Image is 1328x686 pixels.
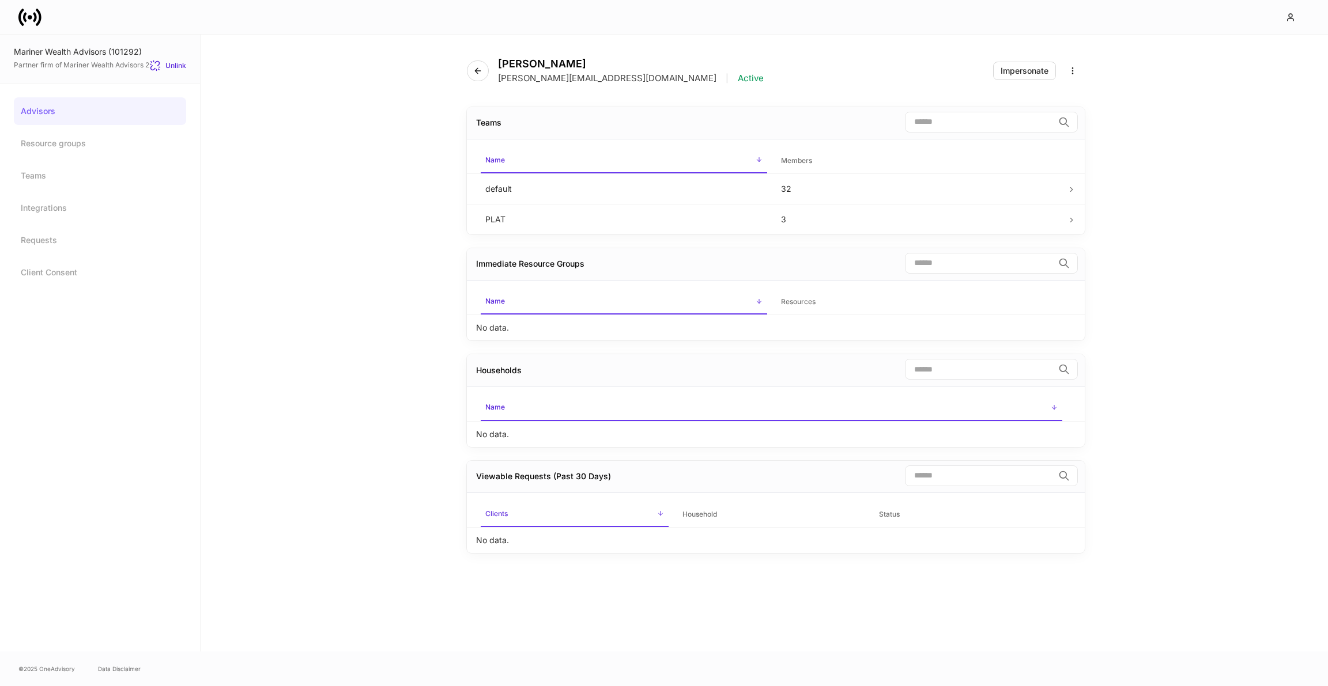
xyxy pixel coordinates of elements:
[476,117,501,128] div: Teams
[772,204,1067,234] td: 3
[14,130,186,157] a: Resource groups
[149,60,186,71] button: Unlink
[738,73,764,84] p: Active
[476,258,584,270] div: Immediate Resource Groups
[14,259,186,286] a: Client Consent
[476,322,509,333] p: No data.
[481,149,767,173] span: Name
[485,508,508,519] h6: Clients
[498,73,716,84] p: [PERSON_NAME][EMAIL_ADDRESS][DOMAIN_NAME]
[485,154,505,165] h6: Name
[481,290,767,314] span: Name
[498,58,764,70] h4: [PERSON_NAME]
[879,509,900,520] h6: Status
[726,73,729,84] p: |
[18,664,75,673] span: © 2025 OneAdvisory
[476,204,772,234] td: PLAT
[14,97,186,125] a: Advisors
[682,509,717,520] h6: Household
[781,296,816,307] h6: Resources
[781,155,812,166] h6: Members
[1001,67,1048,75] div: Impersonate
[476,429,509,440] p: No data.
[63,60,149,69] a: Mariner Wealth Advisors 2
[98,664,141,673] a: Data Disclaimer
[476,471,611,482] div: Viewable Requests (Past 30 Days)
[772,173,1067,204] td: 32
[776,290,1063,314] span: Resources
[14,46,186,58] div: Mariner Wealth Advisors (101292)
[14,60,149,69] span: Partner firm of
[14,194,186,222] a: Integrations
[476,535,509,546] p: No data.
[485,401,505,412] h6: Name
[678,503,866,526] span: Household
[993,62,1056,80] button: Impersonate
[481,502,669,527] span: Clients
[476,365,522,376] div: Households
[776,149,1063,173] span: Members
[874,503,1062,526] span: Status
[476,173,772,204] td: default
[481,396,1062,420] span: Name
[14,162,186,189] a: Teams
[14,226,186,254] a: Requests
[485,295,505,306] h6: Name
